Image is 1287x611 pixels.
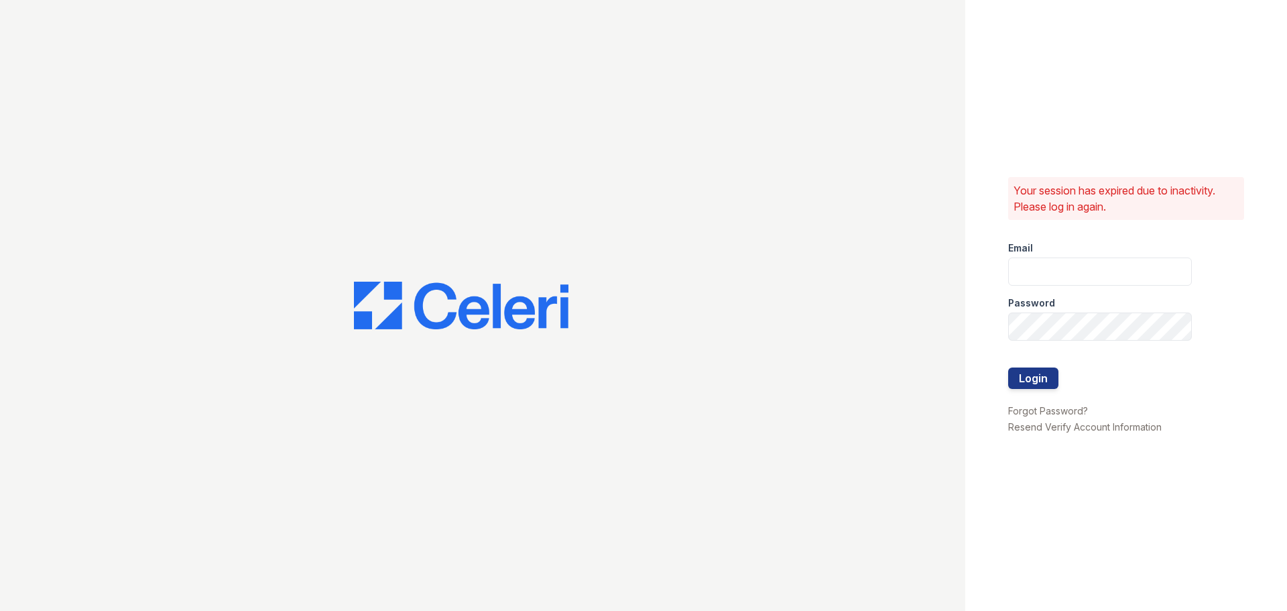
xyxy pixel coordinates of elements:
button: Login [1008,368,1058,389]
img: CE_Logo_Blue-a8612792a0a2168367f1c8372b55b34899dd931a85d93a1a3d3e32e68fde9ad4.png [354,282,568,330]
label: Password [1008,296,1055,310]
a: Forgot Password? [1008,405,1088,416]
label: Email [1008,241,1033,255]
p: Your session has expired due to inactivity. Please log in again. [1014,182,1239,215]
a: Resend Verify Account Information [1008,421,1162,433]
